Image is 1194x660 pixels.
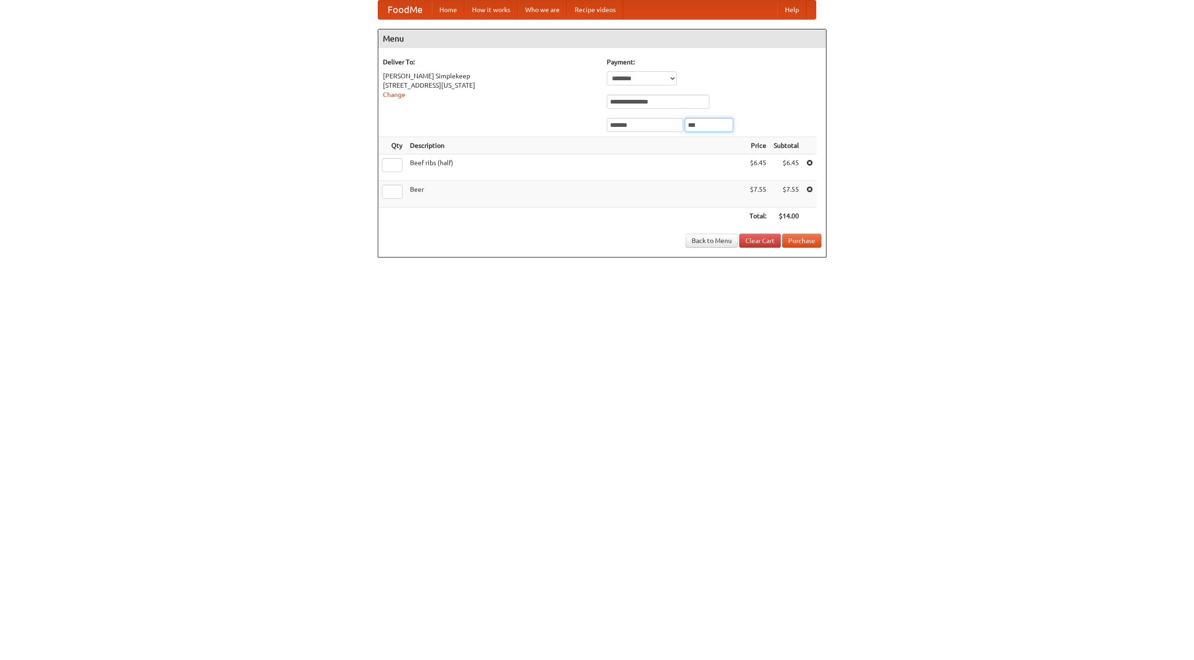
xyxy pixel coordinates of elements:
[746,154,770,181] td: $6.45
[518,0,567,19] a: Who we are
[777,0,806,19] a: Help
[406,137,746,154] th: Description
[739,234,781,248] a: Clear Cart
[383,57,597,67] h5: Deliver To:
[567,0,623,19] a: Recipe videos
[406,181,746,208] td: Beer
[746,208,770,225] th: Total:
[746,137,770,154] th: Price
[607,57,821,67] h5: Payment:
[686,234,738,248] a: Back to Menu
[406,154,746,181] td: Beef ribs (half)
[770,208,803,225] th: $14.00
[378,137,406,154] th: Qty
[383,71,597,81] div: [PERSON_NAME] Simplekeep
[432,0,465,19] a: Home
[383,91,405,98] a: Change
[782,234,821,248] button: Purchase
[378,29,826,48] h4: Menu
[770,181,803,208] td: $7.55
[746,181,770,208] td: $7.55
[378,0,432,19] a: FoodMe
[770,137,803,154] th: Subtotal
[770,154,803,181] td: $6.45
[465,0,518,19] a: How it works
[383,81,597,90] div: [STREET_ADDRESS][US_STATE]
